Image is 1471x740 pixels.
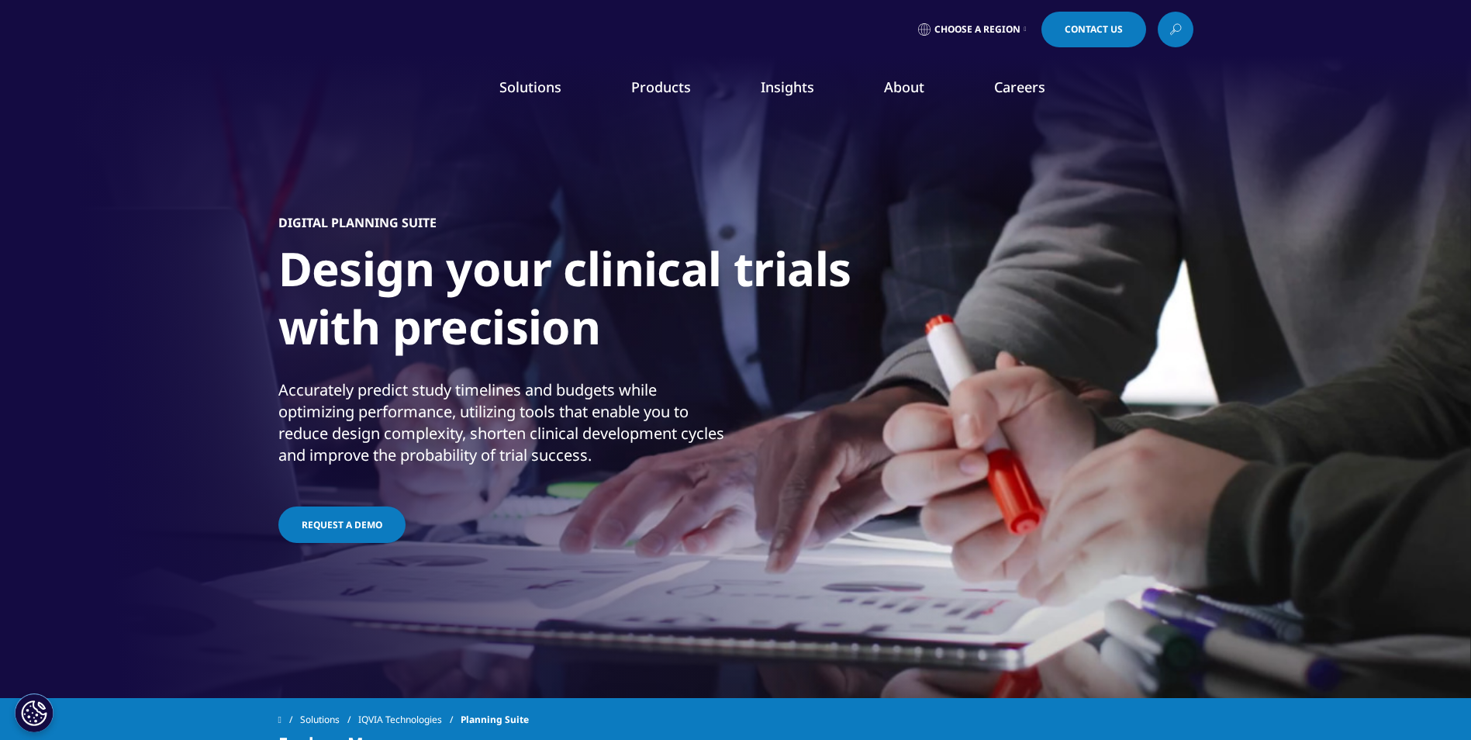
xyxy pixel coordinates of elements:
a: IQVIA Technologies [358,706,461,734]
a: Products [631,78,691,96]
a: Insights [761,78,814,96]
a: About [884,78,924,96]
h5: DIGITAL PLANNING SUITE [278,215,437,230]
button: Cookie Settings [15,693,54,732]
a: Contact Us [1041,12,1146,47]
a: Solutions [300,706,358,734]
span: Request a demo [302,518,382,531]
span: Planning Suite [461,706,529,734]
span: Contact Us [1065,25,1123,34]
nav: Primary [409,54,1193,127]
a: Careers [994,78,1045,96]
p: Accurately predict study timelines and budgets while optimizing performance, utilizing tools that... [278,379,732,475]
h1: Design your clinical trials with precision [278,240,860,365]
a: Request a demo [278,507,406,543]
span: Choose a Region [934,23,1020,36]
a: Solutions [499,78,561,96]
